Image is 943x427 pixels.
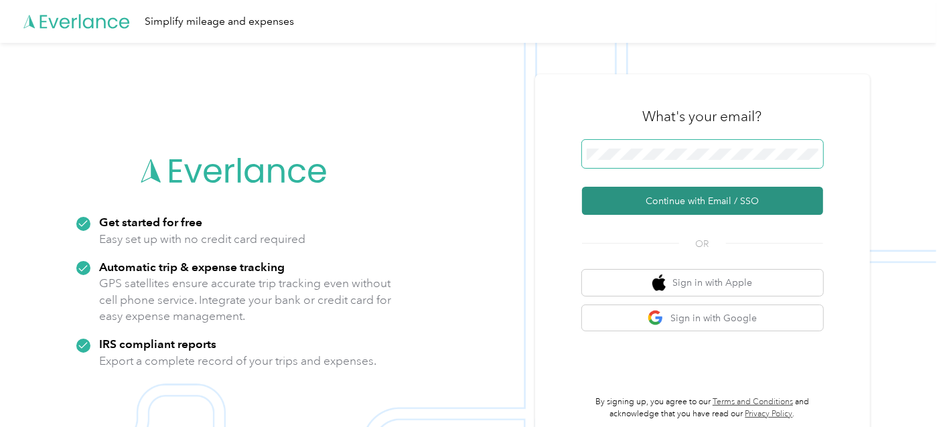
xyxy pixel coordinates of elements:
img: apple logo [652,274,666,291]
strong: IRS compliant reports [100,337,217,351]
p: By signing up, you agree to our and acknowledge that you have read our . [582,396,823,420]
p: GPS satellites ensure accurate trip tracking even without cell phone service. Integrate your bank... [100,275,392,325]
strong: Automatic trip & expense tracking [100,260,285,274]
button: Continue with Email / SSO [582,187,823,215]
p: Easy set up with no credit card required [100,231,306,248]
p: Export a complete record of your trips and expenses. [100,353,377,369]
h3: What's your email? [643,107,762,126]
span: OR [679,237,726,251]
button: google logoSign in with Google [582,305,823,331]
button: apple logoSign in with Apple [582,270,823,296]
strong: Get started for free [100,215,203,229]
div: Simplify mileage and expenses [145,13,294,30]
a: Terms and Conditions [713,397,793,407]
a: Privacy Policy [745,409,793,419]
img: google logo [648,310,664,327]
